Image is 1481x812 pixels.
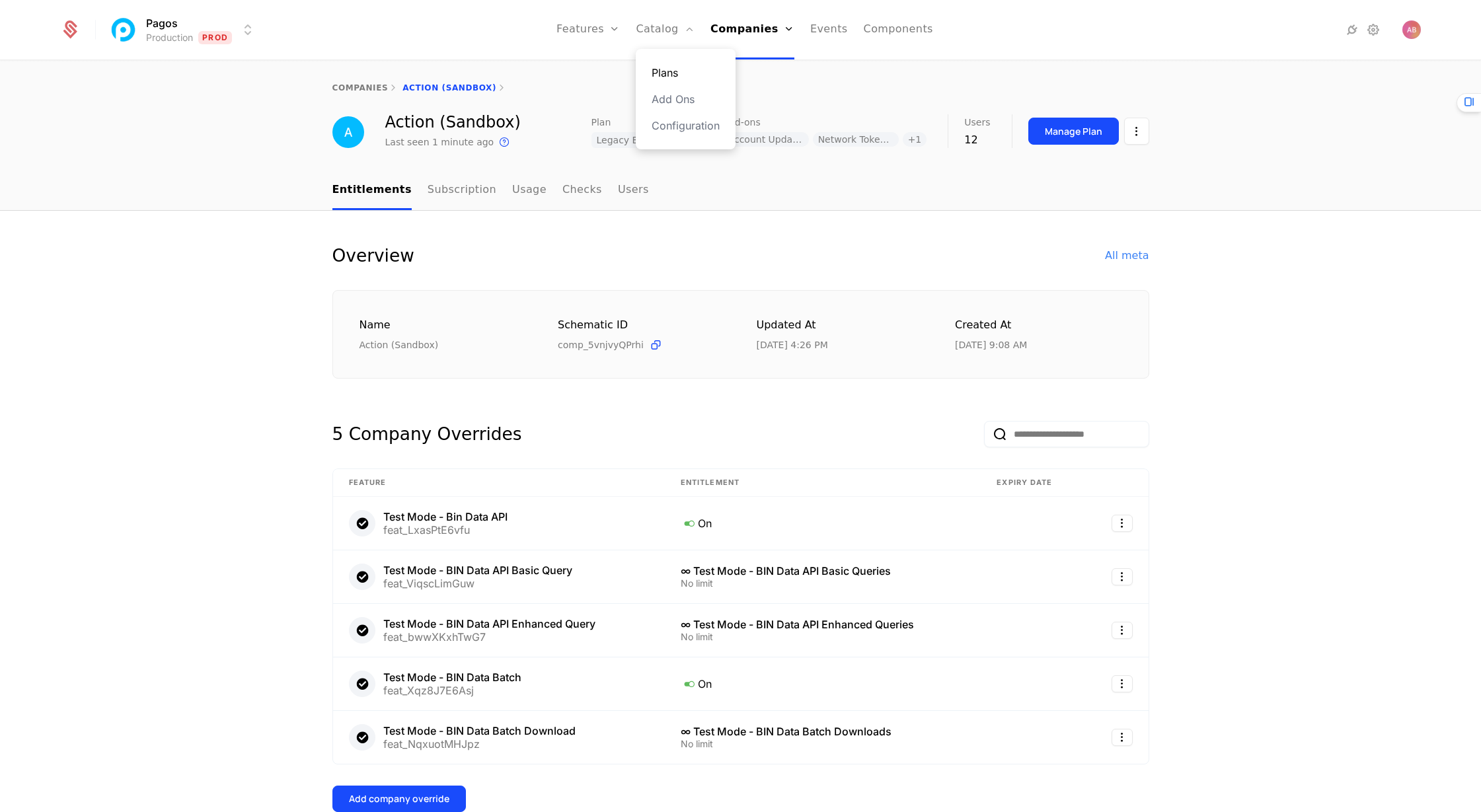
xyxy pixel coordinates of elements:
div: feat_ViqscLimGuw [383,578,572,589]
div: Manage Plan [1045,125,1102,138]
div: feat_bwwXKxhTwG7 [383,632,595,642]
span: comp_5vnjvyQPrhi [558,338,644,351]
a: Entitlements [332,171,412,210]
div: No limit [681,739,966,749]
a: companies [332,83,389,92]
nav: Main [332,171,1149,210]
div: ∞ Test Mode - BIN Data API Enhanced Queries [681,619,966,630]
span: Legacy Enterprise [591,132,685,148]
button: Add company override [332,786,466,812]
div: No limit [681,632,966,642]
div: Test Mode - Bin Data API [383,511,508,522]
div: feat_Xqz8J7E6Asj [383,685,521,696]
div: Production [146,31,193,44]
div: Test Mode - BIN Data API Basic Query [383,565,572,575]
a: Integrations [1344,22,1360,38]
span: Plan [591,118,611,127]
div: Add company override [349,792,449,805]
span: + 1 [903,132,927,147]
button: Select action [1112,515,1133,532]
div: Action (Sandbox) [360,338,527,351]
a: Users [618,171,649,210]
button: Select action [1112,675,1133,692]
a: Configuration [652,118,720,133]
button: Select action [1124,118,1149,145]
div: Schematic ID [558,317,725,333]
div: Last seen 1 minute ago [385,135,494,149]
a: Plans [652,65,720,81]
img: Action (Sandbox) [332,116,364,148]
button: Select environment [112,15,256,44]
button: Select action [1112,729,1133,746]
button: Open user button [1402,20,1421,39]
div: On [681,515,966,532]
span: Pagos [146,15,178,31]
a: Settings [1365,22,1381,38]
button: Manage Plan [1028,118,1119,145]
span: Account Updater [723,132,809,147]
div: Overview [332,242,414,269]
th: Expiry date [981,469,1085,497]
span: Network Tokenization [813,132,899,147]
div: On [681,675,966,692]
span: Users [964,118,990,127]
img: Andy Barker [1402,20,1421,39]
a: Checks [562,171,602,210]
div: 5/6/25, 9:08 AM [955,338,1027,351]
div: No limit [681,579,966,588]
div: Test Mode - BIN Data API Enhanced Query [383,618,595,629]
button: Select action [1112,568,1133,585]
div: Action (Sandbox) [385,114,521,130]
div: Name [360,317,527,334]
div: Updated at [757,317,924,334]
th: Entitlement [665,469,981,497]
div: ∞ Test Mode - BIN Data API Basic Queries [681,566,966,576]
button: Select action [1112,622,1133,639]
a: Subscription [428,171,496,210]
div: Test Mode - BIN Data Batch [383,672,521,683]
th: Feature [333,469,665,497]
div: feat_LxasPtE6vfu [383,525,508,535]
div: 5 Company Overrides [332,421,522,447]
div: Test Mode - BIN Data Batch Download [383,725,576,736]
a: Add Ons [652,91,720,107]
a: Usage [512,171,547,210]
div: Created at [955,317,1122,334]
div: ∞ Test Mode - BIN Data Batch Downloads [681,726,966,737]
span: Add-ons [723,118,761,127]
div: 12 [964,132,990,148]
ul: Choose Sub Page [332,171,649,210]
div: All meta [1105,248,1149,264]
div: 8/8/25, 4:26 PM [757,338,828,351]
img: Pagos [108,14,139,46]
span: Prod [198,31,232,44]
div: feat_NqxuotMHJpz [383,739,576,749]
